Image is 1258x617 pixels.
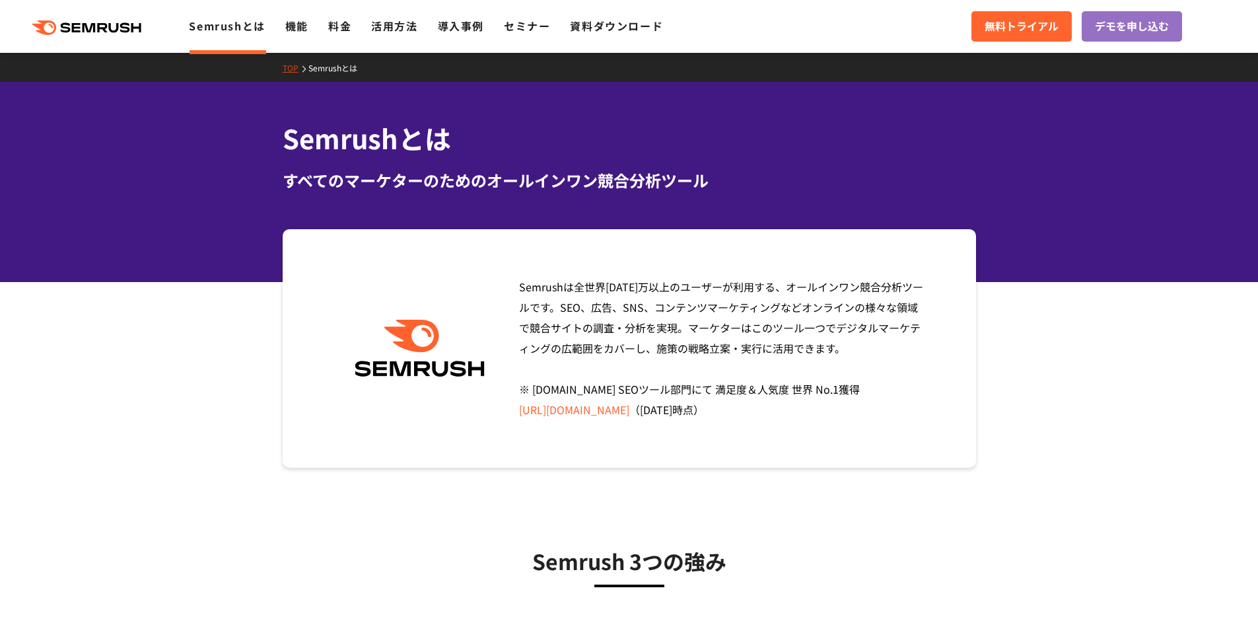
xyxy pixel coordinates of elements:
[283,119,976,158] h1: Semrushとは
[348,320,491,377] img: Semrush
[1082,11,1182,42] a: デモを申し込む
[189,18,265,34] a: Semrushとは
[570,18,663,34] a: 資料ダウンロード
[519,279,923,417] span: Semrushは全世界[DATE]万以上のユーザーが利用する、オールインワン競合分析ツールです。SEO、広告、SNS、コンテンツマーケティングなどオンラインの様々な領域で競合サイトの調査・分析を...
[971,11,1072,42] a: 無料トライアル
[519,402,629,417] a: [URL][DOMAIN_NAME]
[438,18,484,34] a: 導入事例
[985,18,1059,35] span: 無料トライアル
[285,18,308,34] a: 機能
[283,168,976,192] div: すべてのマーケターのためのオールインワン競合分析ツール
[308,62,367,73] a: Semrushとは
[316,544,943,577] h3: Semrush 3つの強み
[504,18,550,34] a: セミナー
[371,18,417,34] a: 活用方法
[1095,18,1169,35] span: デモを申し込む
[283,62,308,73] a: TOP
[328,18,351,34] a: 料金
